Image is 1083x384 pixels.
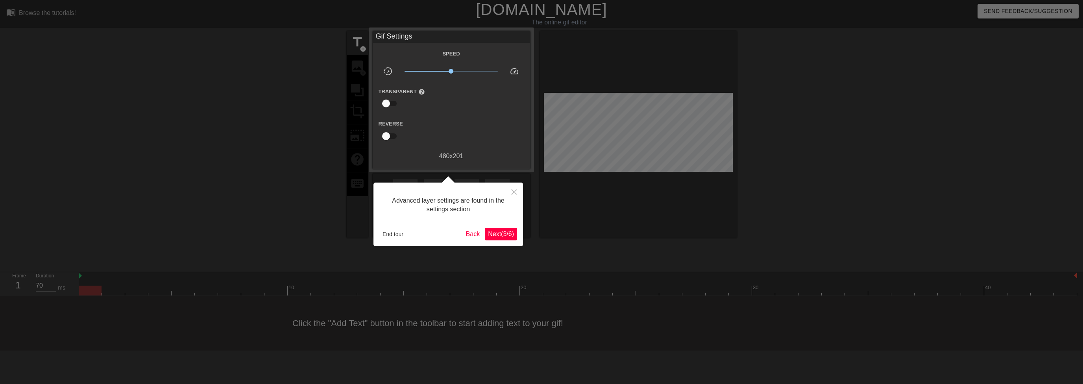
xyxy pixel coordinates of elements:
button: Back [463,228,483,240]
button: End tour [379,228,407,240]
button: Next [485,228,517,240]
div: Advanced layer settings are found in the settings section [379,188,517,222]
span: Next ( 3 / 6 ) [488,231,514,237]
button: Close [506,183,523,201]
